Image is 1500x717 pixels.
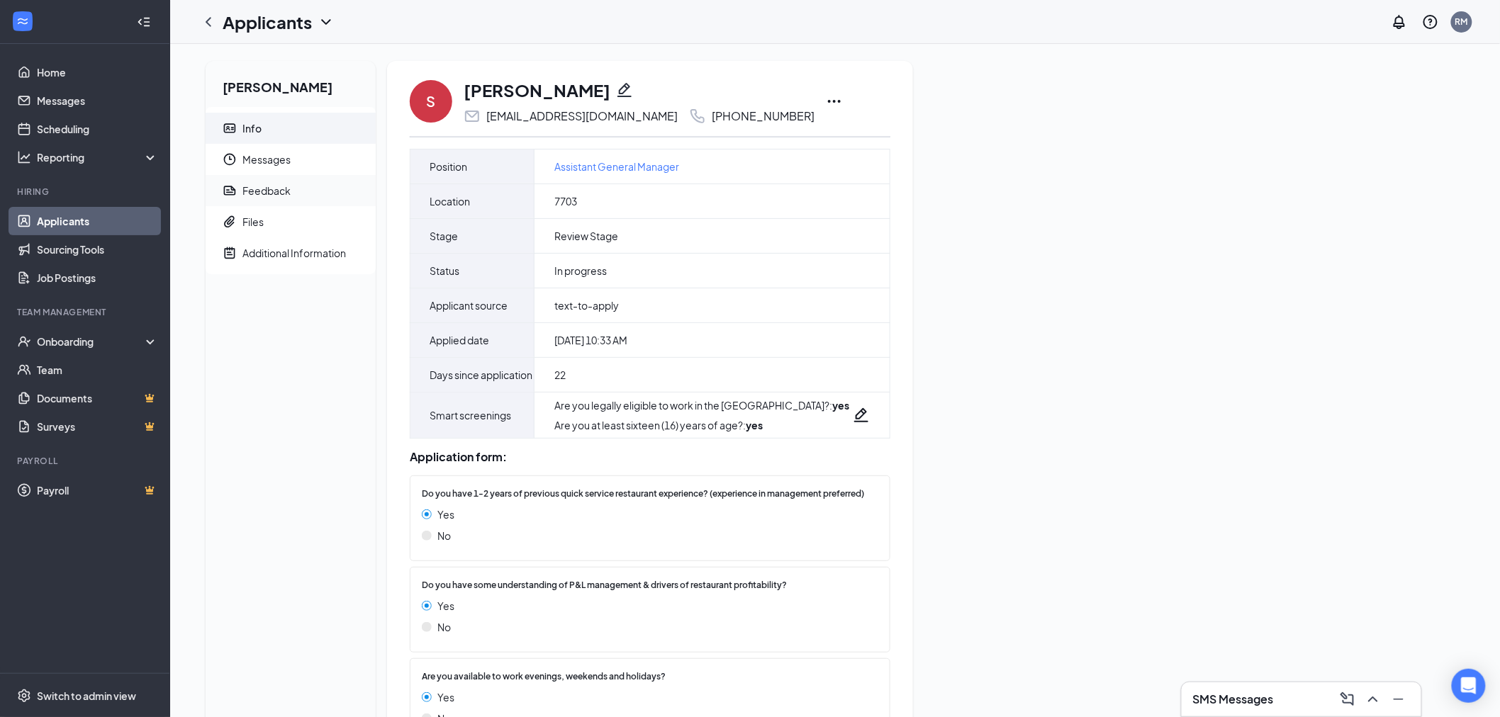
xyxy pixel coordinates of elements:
[689,108,706,125] svg: Phone
[427,91,436,111] div: S
[554,229,618,243] span: Review Stage
[223,10,312,34] h1: Applicants
[437,619,451,635] span: No
[554,418,849,432] div: Are you at least sixteen (16) years of age? :
[37,356,158,384] a: Team
[206,113,376,144] a: ContactCardInfo
[37,86,158,115] a: Messages
[37,207,158,235] a: Applicants
[437,507,454,522] span: Yes
[437,528,451,543] span: No
[746,419,763,431] strong: yes
[486,109,678,123] div: [EMAIL_ADDRESS][DOMAIN_NAME]
[410,450,890,464] div: Application form:
[554,298,619,312] span: text-to-apply
[1455,16,1468,28] div: RM
[37,384,158,412] a: DocumentsCrown
[223,152,237,166] svg: Clock
[17,689,31,703] svg: Settings
[200,13,217,30] svg: ChevronLeft
[242,121,262,135] div: Info
[430,407,511,424] span: Smart screenings
[712,109,815,123] div: [PHONE_NUMBER]
[206,237,376,269] a: NoteActiveAdditional Information
[17,334,31,349] svg: UserCheck
[554,194,577,208] span: 7703
[1339,691,1356,708] svg: ComposeMessage
[223,215,237,229] svg: Paperclip
[430,158,467,175] span: Position
[223,184,237,198] svg: Report
[430,366,532,383] span: Days since application
[430,227,458,244] span: Stage
[1365,691,1382,708] svg: ChevronUp
[206,206,376,237] a: PaperclipFiles
[1336,688,1359,711] button: ComposeMessage
[137,15,151,29] svg: Collapse
[242,144,364,175] span: Messages
[223,246,237,260] svg: NoteActive
[1362,688,1384,711] button: ChevronUp
[853,407,870,424] svg: Pencil
[37,476,158,504] a: PayrollCrown
[554,398,849,412] div: Are you legally eligible to work in the [GEOGRAPHIC_DATA]? :
[1452,669,1486,703] div: Open Intercom Messenger
[37,150,159,164] div: Reporting
[554,264,607,278] span: In progress
[464,78,610,102] h1: [PERSON_NAME]
[242,246,346,260] div: Additional Information
[17,186,155,198] div: Hiring
[554,159,679,174] a: Assistant General Manager
[422,487,864,501] span: Do you have 1-2 years of previous quick service restaurant experience? (experience in management ...
[17,150,31,164] svg: Analysis
[206,175,376,206] a: ReportFeedback
[242,184,291,198] div: Feedback
[1390,691,1407,708] svg: Minimize
[422,579,787,592] span: Do you have some understanding of P&L management & drivers of restaurant profitability?
[430,297,508,314] span: Applicant source
[616,81,633,98] svg: Pencil
[37,334,146,349] div: Onboarding
[37,58,158,86] a: Home
[1391,13,1408,30] svg: Notifications
[430,193,470,210] span: Location
[223,121,237,135] svg: ContactCard
[16,14,30,28] svg: WorkstreamLogo
[464,108,481,125] svg: Email
[554,368,566,382] span: 22
[242,215,264,229] div: Files
[37,235,158,264] a: Sourcing Tools
[37,689,136,703] div: Switch to admin view
[17,455,155,467] div: Payroll
[437,689,454,705] span: Yes
[422,670,666,684] span: Are you available to work evenings, weekends and holidays?
[430,332,489,349] span: Applied date
[37,115,158,143] a: Scheduling
[318,13,335,30] svg: ChevronDown
[832,399,849,412] strong: yes
[554,333,627,347] span: [DATE] 10:33 AM
[17,306,155,318] div: Team Management
[37,264,158,292] a: Job Postings
[1193,691,1274,707] h3: SMS Messages
[437,598,454,614] span: Yes
[430,262,459,279] span: Status
[826,93,843,110] svg: Ellipses
[1387,688,1410,711] button: Minimize
[206,61,376,107] h2: [PERSON_NAME]
[37,412,158,441] a: SurveysCrown
[206,144,376,175] a: ClockMessages
[1422,13,1439,30] svg: QuestionInfo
